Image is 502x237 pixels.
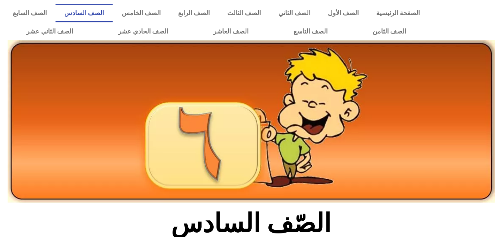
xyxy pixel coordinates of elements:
[270,4,319,22] a: الصف الثاني
[56,4,113,22] a: الصف السادس
[4,4,56,22] a: الصف السابع
[4,22,96,41] a: الصف الثاني عشر
[113,4,169,22] a: الصف الخامس
[271,22,350,41] a: الصف التاسع
[367,4,429,22] a: الصفحة الرئيسية
[218,4,270,22] a: الصف الثالث
[350,22,429,41] a: الصف الثامن
[96,22,191,41] a: الصف الحادي عشر
[319,4,367,22] a: الصف الأول
[169,4,218,22] a: الصف الرابع
[191,22,271,41] a: الصف العاشر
